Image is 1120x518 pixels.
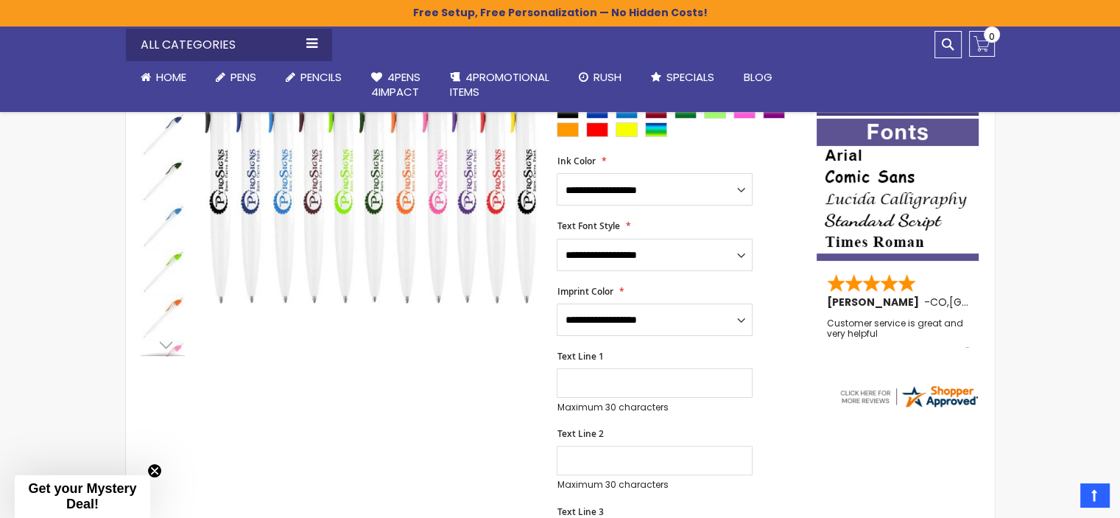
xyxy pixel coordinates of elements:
a: 0 [969,31,995,57]
div: Preston W Click Pen [141,156,186,202]
img: Preston W Click Pen [141,203,185,248]
div: Customer service is great and very helpful [827,318,970,350]
div: Preston W Click Pen [141,111,186,156]
span: 4Pens 4impact [371,69,420,99]
a: Pens [201,61,271,94]
a: Rush [564,61,636,94]
button: Close teaser [147,463,162,478]
a: Specials [636,61,729,94]
span: Home [156,69,186,85]
span: Rush [594,69,621,85]
div: Assorted [645,122,667,137]
div: Preston W Click Pen [141,293,186,339]
a: 4pens.com certificate URL [838,400,979,413]
a: Blog [729,61,787,94]
a: Home [126,61,201,94]
span: Blog [744,69,772,85]
span: Pencils [300,69,342,85]
span: Text Line 1 [557,350,603,363]
a: 4PROMOTIONALITEMS [435,61,564,109]
img: Preston W Click Pen [141,158,185,202]
span: Get your Mystery Deal! [28,481,136,511]
img: 4pens.com widget logo [838,383,979,410]
img: Preston W Click Pen [141,249,185,293]
span: Pens [230,69,256,85]
span: Ink Color [557,155,595,167]
span: Text Line 3 [557,505,603,518]
span: 0 [989,29,995,43]
div: Get your Mystery Deal!Close teaser [15,475,150,518]
div: Preston W Click Pen [141,202,186,248]
span: [PERSON_NAME] [827,295,924,309]
span: 4PROMOTIONAL ITEMS [450,69,549,99]
a: 4Pens4impact [356,61,435,109]
div: Yellow [616,122,638,137]
span: Text Line 2 [557,427,603,440]
div: Orange [557,122,579,137]
span: [GEOGRAPHIC_DATA] [949,295,1057,309]
span: - , [924,295,1057,309]
div: All Categories [126,29,332,61]
a: Top [1080,483,1109,507]
span: Imprint Color [557,285,613,298]
a: Pencils [271,61,356,94]
p: Maximum 30 characters [557,402,753,413]
p: Maximum 30 characters [557,479,753,491]
div: Preston W Click Pen [141,248,186,293]
div: Red [586,122,608,137]
span: Specials [666,69,714,85]
span: CO [930,295,947,309]
div: Next [141,334,185,356]
img: font-personalization-examples [817,119,979,261]
span: Text Font Style [557,220,619,232]
img: Preston W Click Pen [141,112,185,156]
img: Preston W Click Pen [141,295,185,339]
